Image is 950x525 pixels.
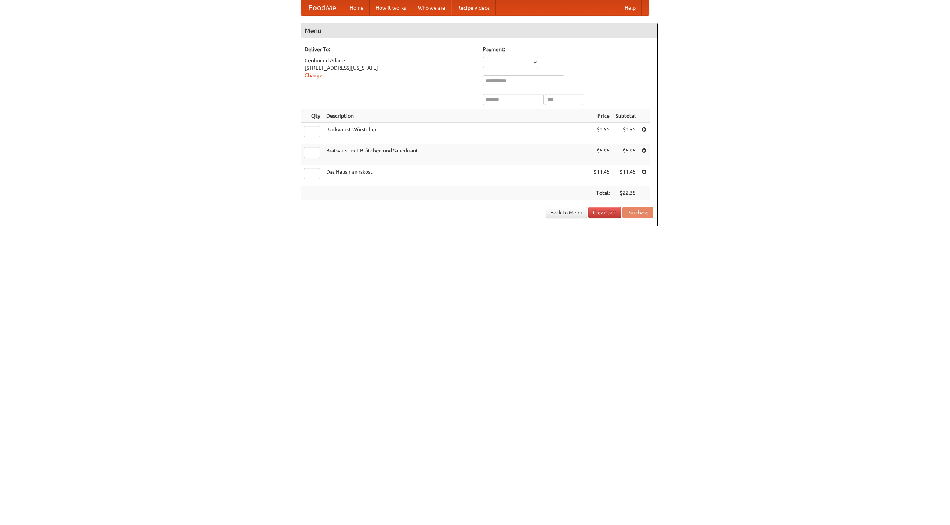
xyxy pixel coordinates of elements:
[591,123,613,144] td: $4.95
[412,0,451,15] a: Who we are
[305,46,475,53] h5: Deliver To:
[613,144,639,165] td: $5.95
[483,46,653,53] h5: Payment:
[546,207,587,218] a: Back to Menu
[344,0,370,15] a: Home
[622,207,653,218] button: Purchase
[613,109,639,123] th: Subtotal
[301,23,657,38] h4: Menu
[619,0,642,15] a: Help
[305,72,322,78] a: Change
[613,186,639,200] th: $22.35
[301,109,323,123] th: Qty
[370,0,412,15] a: How it works
[323,165,591,186] td: Das Hausmannskost
[305,57,475,64] div: Ceolmund Adaire
[451,0,496,15] a: Recipe videos
[613,165,639,186] td: $11.45
[591,109,613,123] th: Price
[323,123,591,144] td: Bockwurst Würstchen
[323,144,591,165] td: Bratwurst mit Brötchen und Sauerkraut
[613,123,639,144] td: $4.95
[591,186,613,200] th: Total:
[323,109,591,123] th: Description
[301,0,344,15] a: FoodMe
[305,64,475,72] div: [STREET_ADDRESS][US_STATE]
[591,165,613,186] td: $11.45
[591,144,613,165] td: $5.95
[588,207,621,218] a: Clear Cart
